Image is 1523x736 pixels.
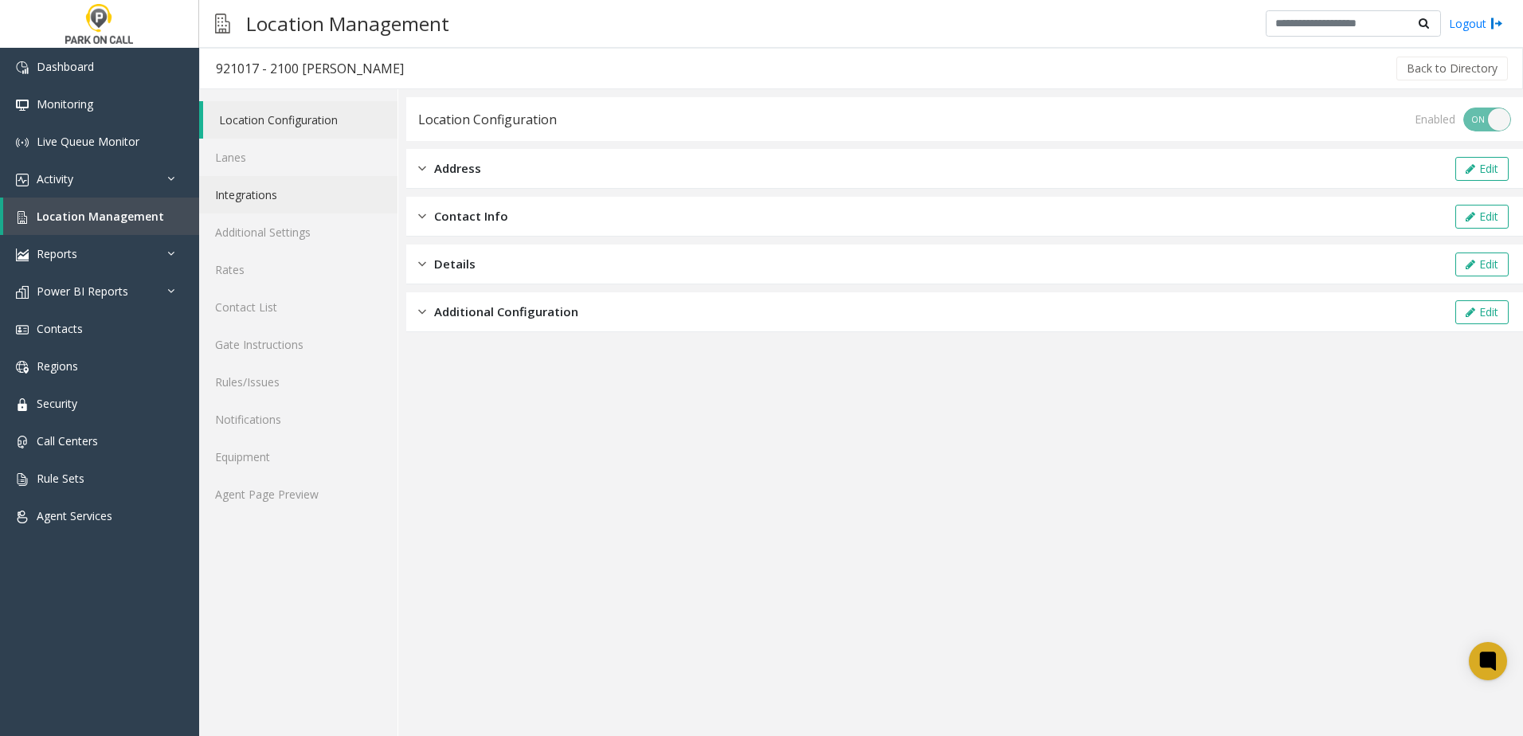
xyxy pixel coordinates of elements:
[16,473,29,486] img: 'icon'
[199,438,397,476] a: Equipment
[1449,15,1503,32] a: Logout
[215,4,230,43] img: pageIcon
[1490,15,1503,32] img: logout
[16,211,29,224] img: 'icon'
[37,134,139,149] span: Live Queue Monitor
[16,286,29,299] img: 'icon'
[3,198,199,235] a: Location Management
[37,396,77,411] span: Security
[16,136,29,149] img: 'icon'
[1455,157,1509,181] button: Edit
[199,401,397,438] a: Notifications
[16,361,29,374] img: 'icon'
[199,213,397,251] a: Additional Settings
[1455,205,1509,229] button: Edit
[434,255,476,273] span: Details
[16,323,29,336] img: 'icon'
[418,207,426,225] img: closed
[216,58,404,79] div: 921017 - 2100 [PERSON_NAME]
[434,303,578,321] span: Additional Configuration
[1455,253,1509,276] button: Edit
[37,433,98,448] span: Call Centers
[16,249,29,261] img: 'icon'
[37,321,83,336] span: Contacts
[37,246,77,261] span: Reports
[238,4,457,43] h3: Location Management
[16,398,29,411] img: 'icon'
[199,251,397,288] a: Rates
[418,255,426,273] img: closed
[199,139,397,176] a: Lanes
[16,174,29,186] img: 'icon'
[199,326,397,363] a: Gate Instructions
[199,363,397,401] a: Rules/Issues
[203,101,397,139] a: Location Configuration
[37,508,112,523] span: Agent Services
[16,436,29,448] img: 'icon'
[16,511,29,523] img: 'icon'
[1396,57,1508,80] button: Back to Directory
[434,207,508,225] span: Contact Info
[418,109,557,130] div: Location Configuration
[1415,111,1455,127] div: Enabled
[1455,300,1509,324] button: Edit
[37,59,94,74] span: Dashboard
[434,159,481,178] span: Address
[418,159,426,178] img: closed
[37,171,73,186] span: Activity
[418,303,426,321] img: closed
[37,358,78,374] span: Regions
[16,99,29,112] img: 'icon'
[37,471,84,486] span: Rule Sets
[199,288,397,326] a: Contact List
[16,61,29,74] img: 'icon'
[37,284,128,299] span: Power BI Reports
[37,96,93,112] span: Monitoring
[199,176,397,213] a: Integrations
[199,476,397,513] a: Agent Page Preview
[37,209,164,224] span: Location Management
